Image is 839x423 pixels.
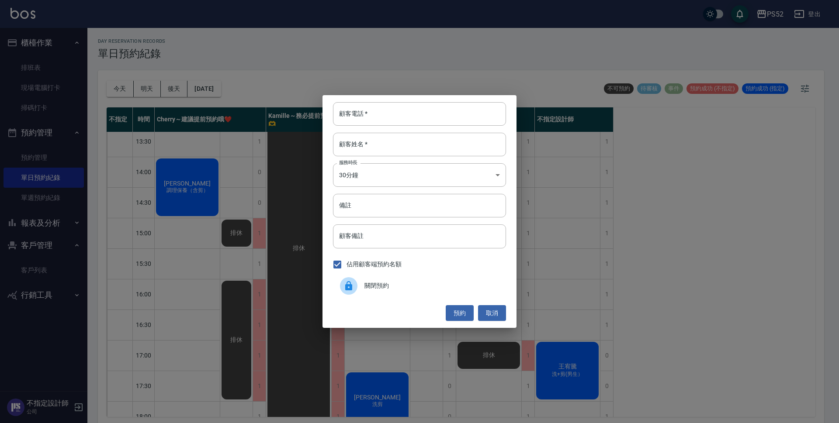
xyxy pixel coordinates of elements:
button: 預約 [446,305,474,321]
span: 關閉預約 [364,281,499,290]
div: 30分鐘 [333,163,506,187]
span: 佔用顧客端預約名額 [347,260,402,269]
label: 服務時長 [339,159,357,166]
button: 取消 [478,305,506,321]
div: 關閉預約 [333,274,506,298]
